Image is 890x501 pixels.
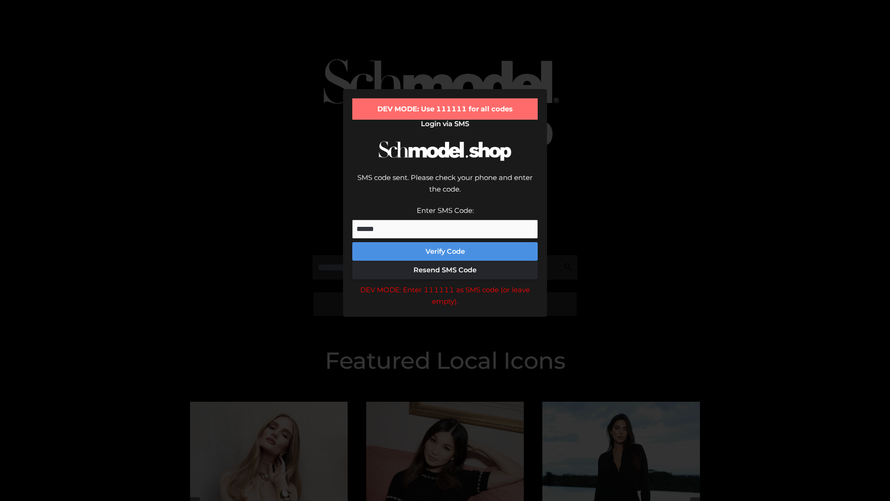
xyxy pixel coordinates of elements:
button: Resend SMS Code [352,261,538,279]
label: Enter SMS Code: [417,206,474,215]
button: Verify Code [352,242,538,261]
div: DEV MODE: Use 111111 for all codes [352,98,538,120]
div: DEV MODE: Enter 111111 as SMS code (or leave empty). [352,284,538,308]
img: Schmodel Logo [375,133,515,169]
h2: Login via SMS [352,120,538,128]
div: SMS code sent. Please check your phone and enter the code. [352,172,538,205]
